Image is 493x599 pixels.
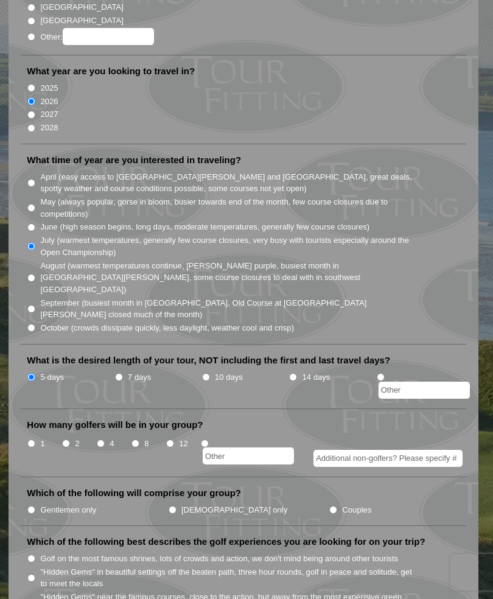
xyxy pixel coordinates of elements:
[40,108,58,121] label: 2027
[40,297,416,321] label: September (busiest month in [GEOGRAPHIC_DATA], Old Course at [GEOGRAPHIC_DATA][PERSON_NAME] close...
[110,438,114,450] label: 4
[27,419,203,431] label: How many golfers will be in your group?
[40,1,123,13] label: [GEOGRAPHIC_DATA]
[40,504,96,516] label: Gentlemen only
[181,504,287,516] label: [DEMOGRAPHIC_DATA] only
[40,96,58,108] label: 2026
[40,122,58,134] label: 2028
[27,487,241,499] label: Which of the following will comprise your group?
[40,234,416,258] label: July (warmest temperatures, generally few course closures, very busy with tourists especially aro...
[27,354,390,366] label: What is the desired length of your tour, NOT including the first and last travel days?
[40,566,416,590] label: "Hidden Gems" in beautiful settings off the beaten path, three hour rounds, golf in peace and sol...
[40,221,369,233] label: June (high season begins, long days, moderate temperatures, generally few course closures)
[40,28,153,45] label: Other:
[27,536,425,548] label: Which of the following best describes the golf experiences you are looking for on your trip?
[40,438,44,450] label: 1
[40,322,294,334] label: October (crowds dissipate quickly, less daylight, weather cool and crisp)
[40,371,64,384] label: 5 days
[379,382,470,399] input: Other
[342,504,371,516] label: Couples
[302,371,330,384] label: 14 days
[128,371,152,384] label: 7 days
[313,450,463,467] input: Additional non-golfers? Please specify #
[40,196,416,220] label: May (always popular, gorse in bloom, busier towards end of the month, few course closures due to ...
[40,15,123,27] label: [GEOGRAPHIC_DATA]
[40,82,58,94] label: 2025
[179,438,188,450] label: 12
[40,260,416,296] label: August (warmest temperatures continue, [PERSON_NAME] purple, busiest month in [GEOGRAPHIC_DATA][P...
[63,28,154,45] input: Other:
[215,371,243,384] label: 10 days
[40,553,398,565] label: Golf on the most famous shrines, lots of crowds and action, we don't mind being around other tour...
[75,438,79,450] label: 2
[40,171,416,195] label: April (easy access to [GEOGRAPHIC_DATA][PERSON_NAME] and [GEOGRAPHIC_DATA], great deals, spotty w...
[27,65,195,77] label: What year are you looking to travel in?
[203,447,294,464] input: Other
[27,154,241,166] label: What time of year are you interested in traveling?
[144,438,149,450] label: 8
